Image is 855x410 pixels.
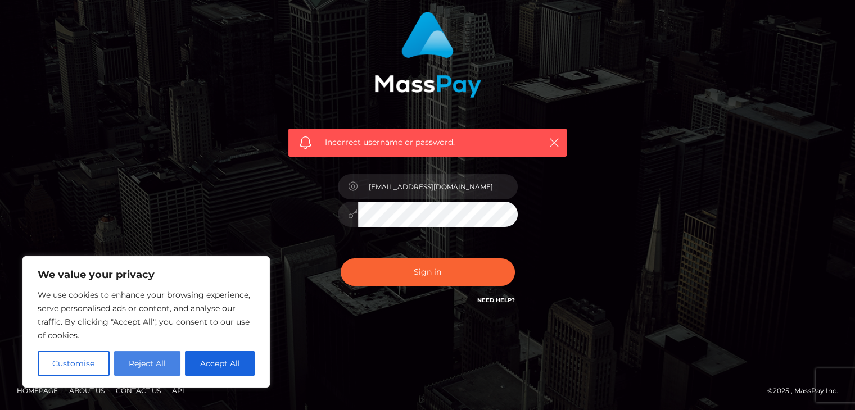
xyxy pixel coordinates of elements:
div: © 2025 , MassPay Inc. [767,385,847,397]
span: Incorrect username or password. [325,136,530,148]
p: We value your privacy [38,268,255,281]
img: MassPay Login [374,12,481,98]
button: Reject All [114,351,181,376]
a: Contact Us [111,382,165,399]
button: Sign in [341,258,515,286]
input: Username... [358,174,518,199]
a: About Us [65,382,109,399]
button: Customise [38,351,110,376]
p: We use cookies to enhance your browsing experience, serve personalised ads or content, and analys... [38,288,255,342]
a: API [168,382,189,399]
a: Need Help? [477,297,515,304]
a: Homepage [12,382,62,399]
button: Accept All [185,351,255,376]
div: We value your privacy [22,256,270,388]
